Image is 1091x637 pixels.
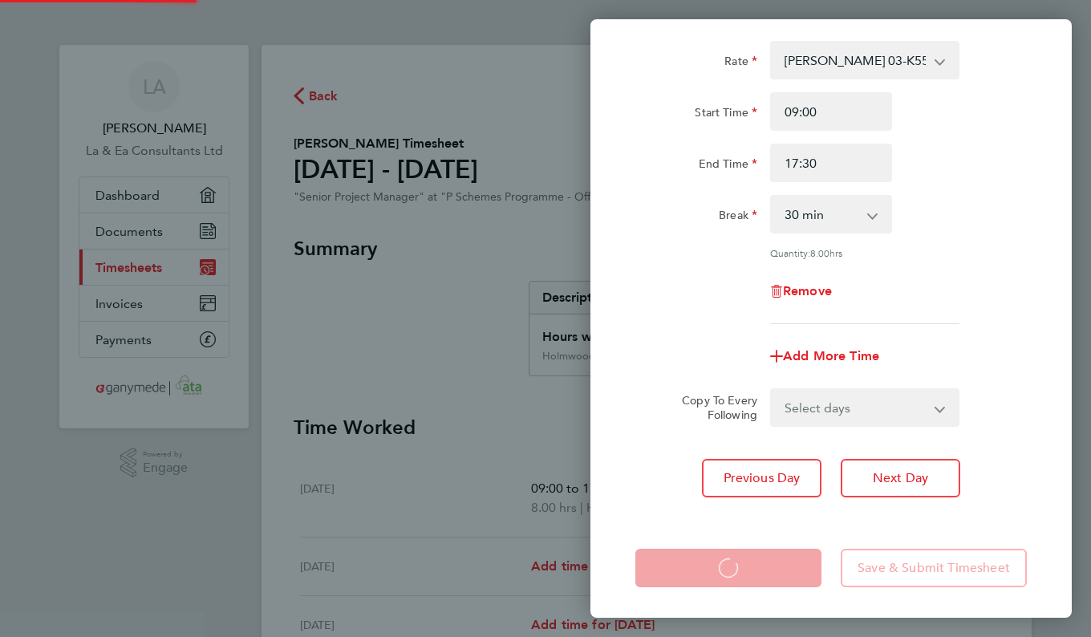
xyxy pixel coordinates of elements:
[770,285,832,298] button: Remove
[719,208,757,227] label: Break
[770,350,879,363] button: Add More Time
[770,92,892,131] input: E.g. 08:00
[724,54,757,73] label: Rate
[873,470,928,486] span: Next Day
[783,283,832,298] span: Remove
[841,459,960,497] button: Next Day
[770,144,892,182] input: E.g. 18:00
[770,246,959,259] div: Quantity: hrs
[699,156,757,176] label: End Time
[695,105,757,124] label: Start Time
[724,470,801,486] span: Previous Day
[810,246,829,259] span: 8.00
[702,459,821,497] button: Previous Day
[783,348,879,363] span: Add More Time
[669,393,757,422] label: Copy To Every Following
